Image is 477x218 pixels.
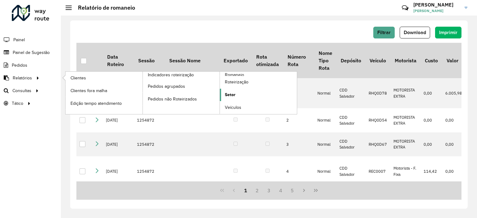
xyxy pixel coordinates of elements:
td: 1 [283,78,314,108]
a: Clientes [66,72,143,84]
span: Clientes fora malha [70,87,107,94]
td: RHQ0D67 [366,132,390,157]
td: [DATE] [103,156,134,186]
td: 4 [283,156,314,186]
td: CDD Salvador [336,108,365,132]
button: 5 [287,185,298,196]
button: Next Page [298,185,310,196]
button: 1 [240,185,252,196]
h3: [PERSON_NAME] [413,2,460,8]
td: CDD Salvador [336,156,365,186]
td: 0,00 [420,78,442,108]
td: 3 [283,132,314,157]
th: Valor [442,43,468,78]
td: MOTORISTA EXTRA [390,78,420,108]
a: Contato Rápido [398,1,412,15]
span: Painel [13,37,25,43]
button: 2 [251,185,263,196]
th: Depósito [336,43,365,78]
th: Exportado [219,43,252,78]
span: Roteirização [225,79,248,85]
span: [PERSON_NAME] [413,8,460,14]
td: MOTORISTA EXTRA [390,108,420,132]
span: Pedidos agrupados [148,83,185,90]
td: [DATE] [103,108,134,132]
span: Consultas [12,87,31,94]
td: 1254872 [134,132,165,157]
span: Romaneio [225,72,244,78]
td: Normal [314,108,336,132]
span: Relatórios [13,75,32,81]
td: 0,00 [442,132,468,157]
td: RHQ0D78 [366,78,390,108]
td: 2 [283,108,314,132]
th: Motorista [390,43,420,78]
a: Romaneio [143,72,297,114]
td: CDD Salvador [336,132,365,157]
td: Normal [314,78,336,108]
button: Last Page [310,185,322,196]
a: Pedidos não Roteirizados [143,93,220,105]
td: RHQ0D54 [366,108,390,132]
th: Sessão [134,43,165,78]
span: Pedidos não Roteirizados [148,96,197,102]
th: Data Roteiro [103,43,134,78]
th: Sessão Nome [165,43,219,78]
td: REC0007 [366,156,390,186]
td: 1254872 [134,108,165,132]
td: 114,42 [420,156,442,186]
a: Setor [220,89,297,101]
button: 4 [275,185,287,196]
span: Painel de Sugestão [13,49,50,56]
span: Veículos [225,104,241,111]
td: MOTORISTA EXTRA [390,132,420,157]
td: 0,00 [420,132,442,157]
td: 6.005,98 [442,78,468,108]
span: Setor [225,91,235,98]
th: Rota otimizada [252,43,283,78]
td: Normal [314,156,336,186]
td: [DATE] [103,132,134,157]
h2: Relatório de romaneio [72,4,135,11]
button: Filtrar [373,27,395,38]
button: 3 [263,185,275,196]
button: Imprimir [435,27,461,38]
td: CDD Salvador [336,78,365,108]
td: 1254872 [134,156,165,186]
a: Pedidos agrupados [143,80,220,92]
button: Download [400,27,430,38]
span: Imprimir [439,30,457,35]
td: 0,00 [442,108,468,132]
span: Indicadores roteirização [148,72,194,78]
a: Indicadores roteirização [66,72,220,114]
th: Número Rota [283,43,314,78]
span: Clientes [70,75,86,81]
span: Edição tempo atendimento [70,100,122,107]
span: Tático [12,100,23,107]
a: Edição tempo atendimento [66,97,143,109]
a: Veículos [220,101,297,114]
a: Clientes fora malha [66,84,143,97]
td: 0,00 [442,156,468,186]
td: Motorista - F. Fixa [390,156,420,186]
td: Normal [314,132,336,157]
span: Pedidos [12,62,27,69]
td: 0,00 [420,108,442,132]
th: Custo [420,43,442,78]
th: Veículo [366,43,390,78]
span: Filtrar [377,30,391,35]
th: Nome Tipo Rota [314,43,336,78]
a: Roteirização [220,76,297,88]
span: Download [404,30,426,35]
